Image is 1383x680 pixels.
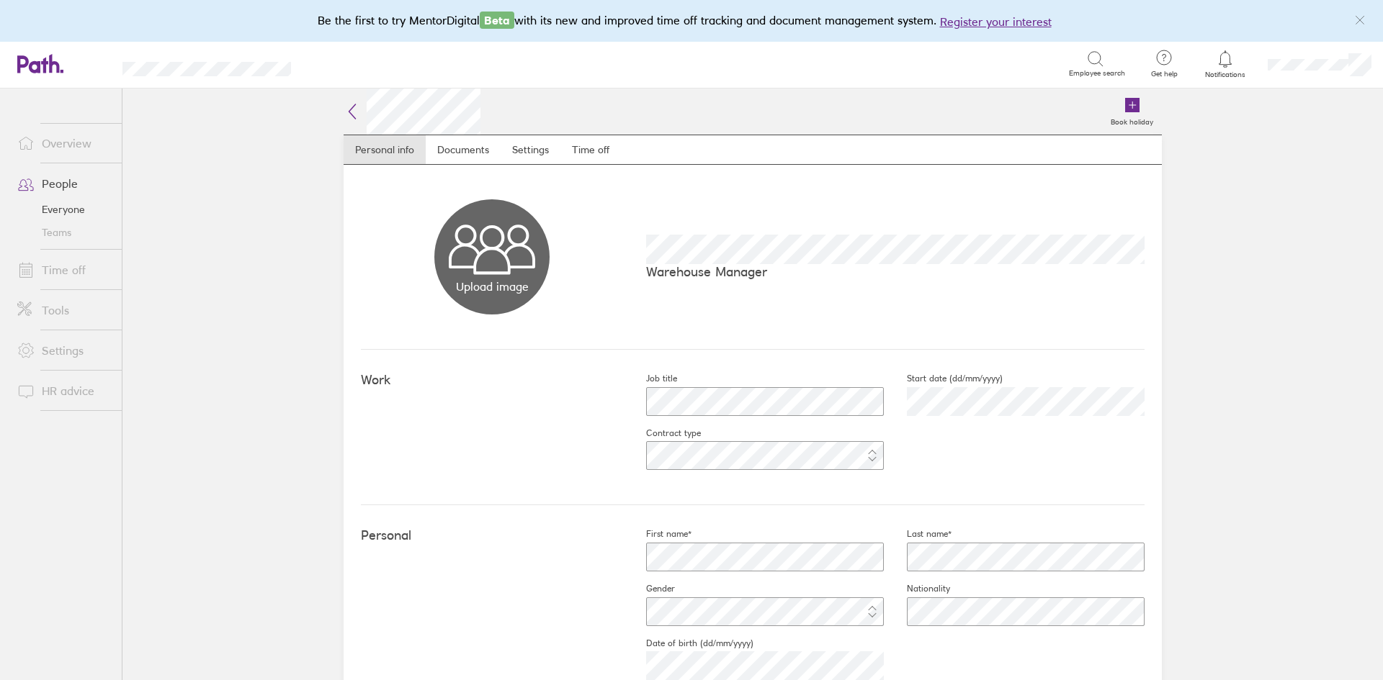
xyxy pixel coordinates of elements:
h4: Personal [361,528,623,543]
a: HR advice [6,376,122,405]
label: Job title [623,373,677,384]
a: Overview [6,129,122,158]
a: Notifications [1202,49,1249,79]
a: Time off [6,255,122,284]
label: Start date (dd/mm/yyyy) [884,373,1003,384]
button: Register your interest [940,13,1052,30]
a: Documents [426,135,501,164]
a: Settings [501,135,560,164]
label: Date of birth (dd/mm/yyyy) [623,638,753,649]
a: Settings [6,336,122,365]
label: Contract type [623,427,701,439]
label: Gender [623,583,675,594]
label: Book holiday [1102,114,1162,127]
a: Time off [560,135,621,164]
a: Teams [6,221,122,244]
a: Tools [6,296,122,325]
label: Last name* [884,528,952,540]
h4: Work [361,373,623,388]
span: Notifications [1202,71,1249,79]
a: Everyone [6,198,122,221]
a: Book holiday [1102,89,1162,135]
span: Beta [480,12,514,29]
div: Search [330,57,367,70]
span: Employee search [1069,69,1125,78]
label: Nationality [884,583,950,594]
div: Be the first to try MentorDigital with its new and improved time off tracking and document manage... [318,12,1066,30]
a: Personal info [344,135,426,164]
span: Get help [1141,70,1188,78]
a: People [6,169,122,198]
p: Warehouse Manager [646,264,1145,279]
label: First name* [623,528,691,540]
